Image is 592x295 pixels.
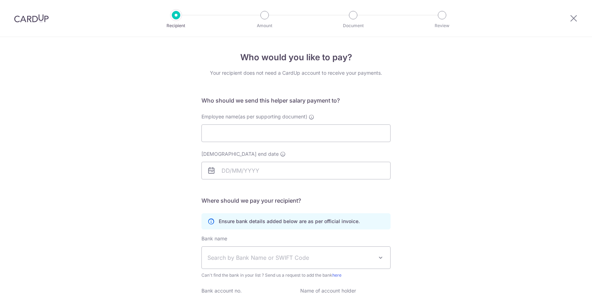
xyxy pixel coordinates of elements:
[201,96,391,105] h5: Who should we send this helper salary payment to?
[219,218,360,225] p: Ensure bank details added below are as per official invoice.
[201,150,279,158] span: [DEMOGRAPHIC_DATA] end date
[300,287,356,294] label: Name of account holder
[201,196,391,205] h5: Where should we pay your recipient?
[14,14,49,23] img: CardUp
[201,162,391,179] input: DD/MM/YYYY
[150,22,202,29] p: Recipient
[238,22,291,29] p: Amount
[201,235,227,242] label: Bank name
[207,253,373,262] span: Search by Bank Name or SWIFT Code
[201,113,307,119] span: Employee name(as per supporting document)
[201,51,391,64] h4: Who would you like to pay?
[201,272,391,279] span: Can't find the bank in your list ? Send us a request to add the bank
[201,69,391,76] div: Your recipient does not need a CardUp account to receive your payments.
[327,22,379,29] p: Document
[332,272,342,278] a: here
[416,22,468,29] p: Review
[201,287,242,294] label: Bank account no.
